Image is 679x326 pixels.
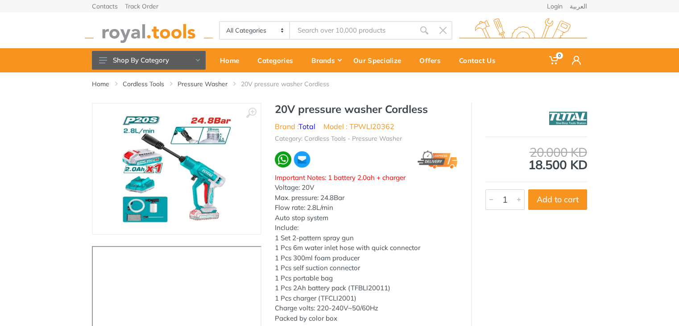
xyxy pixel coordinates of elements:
[251,51,305,70] div: Categories
[347,51,413,70] div: Our Specialize
[125,3,158,9] a: Track Order
[556,52,563,59] span: 0
[413,51,453,70] div: Offers
[214,48,251,72] a: Home
[275,134,402,143] li: Category: Cordless Tools - Pressure Washer
[459,18,587,43] img: royal.tools Logo
[120,113,233,225] img: Royal Tools - 20V pressure washer Cordless
[275,103,458,116] h1: 20V pressure washer Cordless
[323,121,394,132] li: Model : TPWLI20362
[275,121,315,132] li: Brand :
[178,79,228,88] a: Pressure Washer
[220,22,290,39] select: Category
[290,21,415,40] input: Site search
[241,79,343,88] li: 20V pressure washer Cordless
[418,150,458,168] img: express.png
[528,189,587,210] button: Add to cart
[485,146,587,171] div: 18.500 KD
[570,3,587,9] a: العربية
[251,48,305,72] a: Categories
[123,79,164,88] a: Cordless Tools
[214,51,251,70] div: Home
[275,173,406,182] span: Important Notes: 1 battery 2.0ah + charger
[453,48,508,72] a: Contact Us
[85,18,213,43] img: royal.tools Logo
[298,122,315,131] a: Total
[293,150,311,168] img: ma.webp
[92,79,109,88] a: Home
[275,173,458,324] div: Voltage: 20V Max. pressure: 24.8Bar Flow rate: 2.8L/min Auto stop system Include: 1 Set 2-pattern...
[549,107,587,130] img: Total
[347,48,413,72] a: Our Specialize
[453,51,508,70] div: Contact Us
[485,146,587,159] div: 20.000 KD
[543,48,566,72] a: 0
[92,79,587,88] nav: breadcrumb
[547,3,563,9] a: Login
[413,48,453,72] a: Offers
[92,3,118,9] a: Contacts
[275,151,291,168] img: wa.webp
[305,51,347,70] div: Brands
[92,51,206,70] button: Shop By Category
